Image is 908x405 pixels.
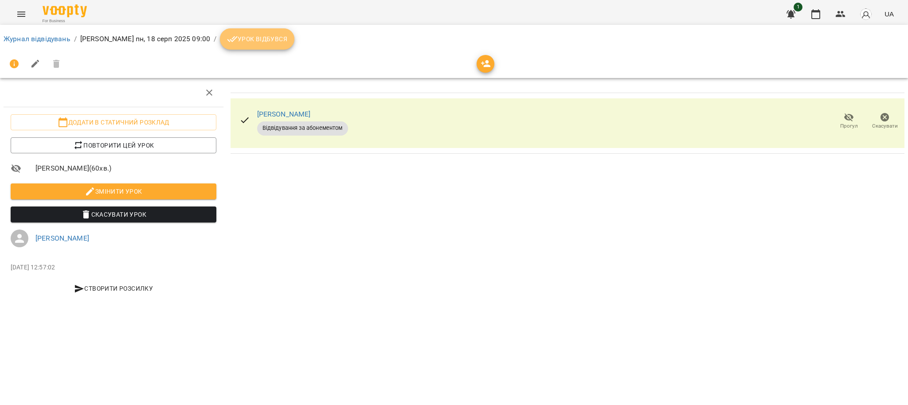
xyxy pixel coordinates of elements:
[831,109,867,134] button: Прогул
[11,183,216,199] button: Змінити урок
[74,34,77,44] li: /
[80,34,210,44] p: [PERSON_NAME] пн, 18 серп 2025 09:00
[840,122,858,130] span: Прогул
[35,163,216,174] span: [PERSON_NAME] ( 60 хв. )
[881,6,897,22] button: UA
[11,137,216,153] button: Повторити цей урок
[18,186,209,197] span: Змінити урок
[4,28,904,50] nav: breadcrumb
[794,3,802,12] span: 1
[43,18,87,24] span: For Business
[4,35,70,43] a: Журнал відвідувань
[867,109,903,134] button: Скасувати
[18,140,209,151] span: Повторити цей урок
[14,283,213,294] span: Створити розсилку
[257,124,348,132] span: Відвідування за абонементом
[860,8,872,20] img: avatar_s.png
[220,28,294,50] button: Урок відбувся
[18,209,209,220] span: Скасувати Урок
[11,280,216,296] button: Створити розсилку
[43,4,87,17] img: Voopty Logo
[11,206,216,222] button: Скасувати Урок
[227,34,287,44] span: Урок відбувся
[257,110,311,118] a: [PERSON_NAME]
[885,9,894,19] span: UA
[11,114,216,130] button: Додати в статичний розклад
[35,234,89,242] a: [PERSON_NAME]
[872,122,898,130] span: Скасувати
[18,117,209,128] span: Додати в статичний розклад
[214,34,216,44] li: /
[11,263,216,272] p: [DATE] 12:57:02
[11,4,32,25] button: Menu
